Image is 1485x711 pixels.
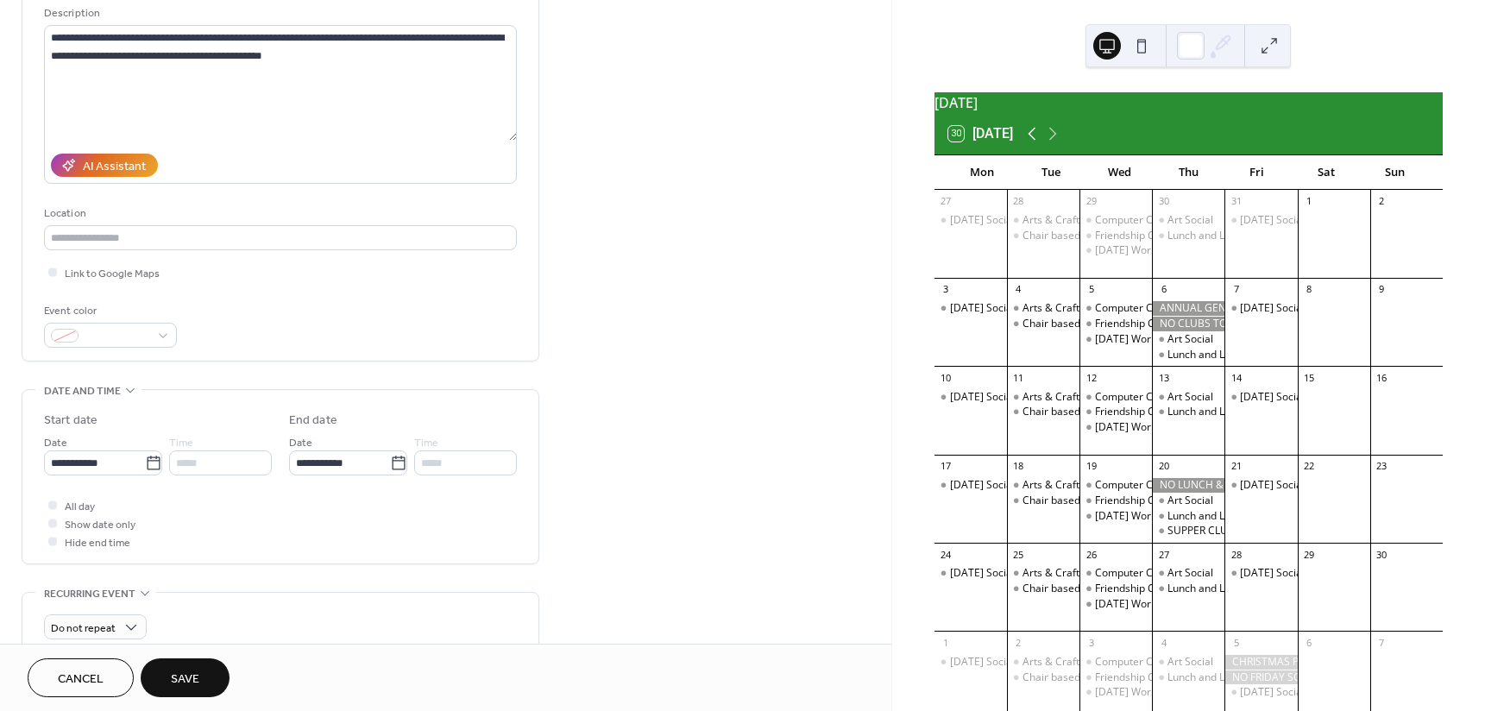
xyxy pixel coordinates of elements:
[1303,548,1316,561] div: 29
[1079,494,1152,508] div: Friendship Cafe - My Place
[1152,405,1224,419] div: Lunch and Laughter
[950,655,1039,670] div: [DATE] Social Club
[1240,566,1329,581] div: [DATE] Social Club
[1167,509,1262,524] div: Lunch and Laughter
[58,670,104,689] span: Cancel
[1375,195,1388,208] div: 2
[1224,390,1297,405] div: Friday Social Club
[1012,548,1025,561] div: 25
[1157,548,1170,561] div: 27
[1230,548,1243,561] div: 28
[1224,213,1297,228] div: Friday Social Club
[1224,478,1297,493] div: Friday Social Club
[1095,332,1172,347] div: [DATE] Workout
[1375,371,1388,384] div: 16
[950,390,1039,405] div: [DATE] Social Club
[1152,655,1224,670] div: Art Social
[1230,283,1243,296] div: 7
[1152,582,1224,596] div: Lunch and Laughter
[1095,566,1172,581] div: Computer Class
[1085,460,1098,473] div: 19
[1079,213,1152,228] div: Computer Class
[1167,566,1213,581] div: Art Social
[1303,636,1316,649] div: 6
[1079,582,1152,596] div: Friendship Cafe - My Place
[44,204,513,223] div: Location
[1023,213,1085,228] div: Arts & Crafts
[1079,478,1152,493] div: Computer Class
[1167,670,1262,685] div: Lunch and Laughter
[65,534,130,552] span: Hide end time
[1079,332,1152,347] div: Wednesday Workout
[141,658,230,697] button: Save
[1095,655,1172,670] div: Computer Class
[1240,685,1329,700] div: [DATE] Social Club
[1007,582,1079,596] div: Chair based exercise - St Johns & St Matthews Church
[1152,301,1224,316] div: ANNUAL GENERAL MEETING
[950,213,1039,228] div: [DATE] Social Club
[1023,566,1085,581] div: Arts & Crafts
[1230,636,1243,649] div: 5
[1167,213,1213,228] div: Art Social
[1095,670,1222,685] div: Friendship Cafe - My Place
[950,566,1039,581] div: [DATE] Social Club
[169,434,193,452] span: Time
[1095,420,1172,435] div: [DATE] Workout
[65,516,135,534] span: Show date only
[1085,283,1098,296] div: 5
[1230,195,1243,208] div: 31
[1007,229,1079,243] div: Chair based exercise - St Johns & St Matthews Church
[1007,655,1079,670] div: Arts & Crafts
[1167,348,1262,362] div: Lunch and Laughter
[28,658,134,697] button: Cancel
[1007,301,1079,316] div: Arts & Crafts
[1375,636,1388,649] div: 7
[1095,405,1222,419] div: Friendship Cafe - My Place
[1224,301,1297,316] div: Friday Social Club
[1167,229,1262,243] div: Lunch and Laughter
[942,122,1019,146] button: 30[DATE]
[1095,390,1172,405] div: Computer Class
[1012,636,1025,649] div: 2
[1095,597,1172,612] div: [DATE] Workout
[1152,566,1224,581] div: Art Social
[1230,371,1243,384] div: 14
[1224,566,1297,581] div: Friday Social Club
[44,302,173,320] div: Event color
[1375,460,1388,473] div: 23
[1167,332,1213,347] div: Art Social
[1007,566,1079,581] div: Arts & Crafts
[1157,371,1170,384] div: 13
[1012,283,1025,296] div: 4
[1223,155,1292,190] div: Fri
[1095,509,1172,524] div: [DATE] Workout
[1085,371,1098,384] div: 12
[934,655,1007,670] div: Monday Social Club
[1079,390,1152,405] div: Computer Class
[1079,420,1152,435] div: Wednesday Workout
[1167,524,1235,538] div: SUPPER CLUB
[1303,195,1316,208] div: 1
[1095,213,1172,228] div: Computer Class
[1085,636,1098,649] div: 3
[1085,155,1155,190] div: Wed
[1240,390,1329,405] div: [DATE] Social Club
[1007,405,1079,419] div: Chair based exercise - St Johns & St Matthews Church
[1007,317,1079,331] div: Chair based exercise - St Johns & St Matthews Church
[934,213,1007,228] div: Monday Social Club
[1007,478,1079,493] div: Arts & Crafts
[1224,655,1297,670] div: CHRISTMAS PARTY
[1157,460,1170,473] div: 20
[1079,301,1152,316] div: Computer Class
[1079,655,1152,670] div: Computer Class
[51,154,158,177] button: AI Assistant
[1224,685,1297,700] div: Friday Social Club
[44,4,513,22] div: Description
[1240,478,1329,493] div: [DATE] Social Club
[1079,670,1152,685] div: Friendship Cafe - My Place
[1303,371,1316,384] div: 15
[1375,548,1388,561] div: 30
[1079,229,1152,243] div: Friendship Cafe - My Place
[1375,283,1388,296] div: 9
[1152,317,1224,331] div: NO CLUBS TODAY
